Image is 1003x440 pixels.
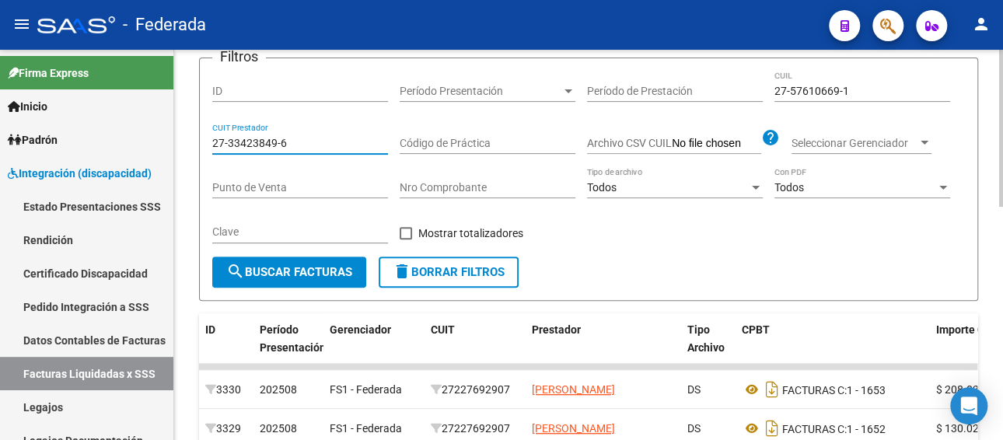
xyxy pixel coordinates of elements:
[8,98,47,115] span: Inicio
[379,257,519,288] button: Borrar Filtros
[418,224,523,243] span: Mostrar totalizadores
[123,8,206,42] span: - Federada
[425,313,526,382] datatable-header-cell: CUIT
[587,137,672,149] span: Archivo CSV CUIL
[8,65,89,82] span: Firma Express
[330,323,391,336] span: Gerenciador
[260,383,297,396] span: 202508
[431,420,519,438] div: 27227692907
[205,381,247,399] div: 3330
[742,323,770,336] span: CPBT
[323,313,425,382] datatable-header-cell: Gerenciador
[8,131,58,148] span: Padrón
[672,137,761,151] input: Archivo CSV CUIL
[205,420,247,438] div: 3329
[12,15,31,33] mat-icon: menu
[681,313,736,382] datatable-header-cell: Tipo Archivo
[260,422,297,435] span: 202508
[532,383,615,396] span: [PERSON_NAME]
[936,383,1000,396] span: $ 208.035,84
[205,323,215,336] span: ID
[199,313,253,382] datatable-header-cell: ID
[792,137,917,150] span: Seleccionar Gerenciador
[393,265,505,279] span: Borrar Filtros
[587,181,617,194] span: Todos
[762,377,782,402] i: Descargar documento
[687,323,725,354] span: Tipo Archivo
[532,323,581,336] span: Prestador
[330,422,402,435] span: FS1 - Federada
[253,313,323,382] datatable-header-cell: Período Presentación
[742,377,924,402] div: 1 - 1653
[431,323,455,336] span: CUIT
[736,313,930,382] datatable-header-cell: CPBT
[526,313,681,382] datatable-header-cell: Prestador
[226,262,245,281] mat-icon: search
[400,85,561,98] span: Período Presentación
[212,257,366,288] button: Buscar Facturas
[532,422,615,435] span: [PERSON_NAME]
[972,15,991,33] mat-icon: person
[782,383,847,396] span: FACTURAS C:
[226,265,352,279] span: Buscar Facturas
[393,262,411,281] mat-icon: delete
[431,381,519,399] div: 27227692907
[330,383,402,396] span: FS1 - Federada
[774,181,804,194] span: Todos
[782,422,847,435] span: FACTURAS C:
[761,128,780,147] mat-icon: help
[212,46,266,68] h3: Filtros
[260,323,326,354] span: Período Presentación
[687,383,701,396] span: DS
[687,422,701,435] span: DS
[8,165,152,182] span: Integración (discapacidad)
[950,387,987,424] div: Open Intercom Messenger
[936,422,1000,435] span: $ 130.022,40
